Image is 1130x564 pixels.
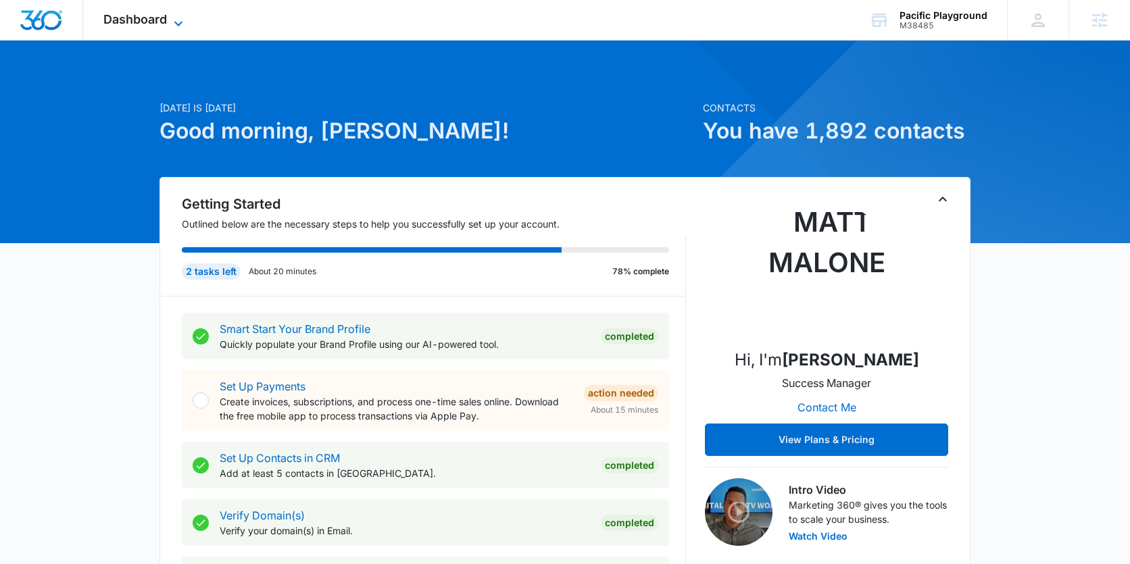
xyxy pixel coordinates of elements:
p: About 20 minutes [249,265,316,278]
img: Matt Malone [759,202,894,337]
a: Set Up Payments [220,380,305,393]
p: Create invoices, subscriptions, and process one-time sales online. Download the free mobile app t... [220,394,573,423]
p: 78% complete [612,265,669,278]
span: About 15 minutes [591,404,658,416]
h2: Getting Started [182,194,686,214]
p: Contacts [703,101,971,115]
div: account name [900,10,987,21]
button: Watch Video [789,532,847,541]
a: Set Up Contacts in CRM [220,451,340,465]
div: account id [900,21,987,30]
span: Dashboard [103,12,167,26]
div: Action Needed [584,385,658,401]
p: [DATE] is [DATE] [159,101,695,115]
h3: Intro Video [789,482,948,498]
button: View Plans & Pricing [705,424,948,456]
h1: Good morning, [PERSON_NAME]! [159,115,695,147]
h1: You have 1,892 contacts [703,115,971,147]
a: Smart Start Your Brand Profile [220,322,370,336]
p: Success Manager [782,375,871,391]
p: Hi, I'm [735,348,919,372]
p: Add at least 5 contacts in [GEOGRAPHIC_DATA]. [220,466,590,480]
div: Completed [601,457,658,473]
button: Toggle Collapse [935,191,951,207]
div: Completed [601,515,658,531]
img: Intro Video [705,478,772,546]
p: Marketing 360® gives you the tools to scale your business. [789,498,948,526]
p: Outlined below are the necessary steps to help you successfully set up your account. [182,217,686,231]
button: Contact Me [784,391,870,424]
a: Verify Domain(s) [220,509,305,522]
p: Verify your domain(s) in Email. [220,523,590,538]
strong: [PERSON_NAME] [782,350,919,369]
div: Completed [601,328,658,344]
div: 2 tasks left [182,263,241,280]
p: Quickly populate your Brand Profile using our AI-powered tool. [220,337,590,351]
